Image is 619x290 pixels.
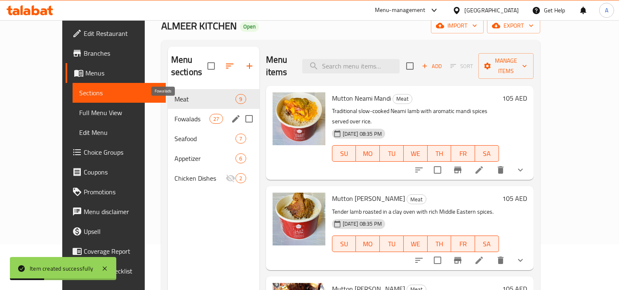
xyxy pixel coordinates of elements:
[168,168,259,188] div: Chicken Dishes2
[79,88,159,98] span: Sections
[240,22,259,32] div: Open
[84,246,159,256] span: Coverage Report
[359,148,377,160] span: MO
[66,142,166,162] a: Choice Groups
[339,130,385,138] span: [DATE] 08:35 PM
[409,250,429,270] button: sort-choices
[210,115,222,123] span: 27
[79,127,159,137] span: Edit Menu
[66,182,166,202] a: Promotions
[421,61,443,71] span: Add
[240,56,259,76] button: Add section
[84,48,159,58] span: Branches
[332,92,391,104] span: Mutton Neami Mandi
[451,145,475,162] button: FR
[84,167,159,177] span: Coupons
[431,148,448,160] span: TH
[66,222,166,241] a: Upsell
[235,173,246,183] div: items
[332,192,405,205] span: Mutton [PERSON_NAME]
[174,153,236,163] span: Appetizer
[174,134,236,144] span: Seafood
[336,148,353,160] span: SU
[511,250,530,270] button: show more
[171,54,207,78] h2: Menu sections
[464,6,519,15] div: [GEOGRAPHIC_DATA]
[454,238,472,250] span: FR
[266,54,292,78] h2: Menu items
[451,236,475,252] button: FR
[502,92,527,104] h6: 105 AED
[491,160,511,180] button: delete
[491,250,511,270] button: delete
[84,207,159,217] span: Menu disclaimer
[174,94,236,104] div: Meat
[356,236,380,252] button: MO
[235,153,246,163] div: items
[404,145,428,162] button: WE
[393,94,412,104] div: Meat
[380,145,404,162] button: TU
[448,160,468,180] button: Branch-specific-item
[332,236,356,252] button: SU
[84,187,159,197] span: Promotions
[502,193,527,204] h6: 105 AED
[375,5,426,15] div: Menu-management
[404,236,428,252] button: WE
[438,21,477,31] span: import
[605,6,608,15] span: A
[235,94,246,104] div: items
[73,103,166,123] a: Full Menu View
[409,160,429,180] button: sort-choices
[494,21,534,31] span: export
[428,236,452,252] button: TH
[356,145,380,162] button: MO
[359,238,377,250] span: MO
[236,95,245,103] span: 9
[66,241,166,261] a: Coverage Report
[66,202,166,222] a: Menu disclaimer
[478,238,496,250] span: SA
[475,236,499,252] button: SA
[174,173,226,183] div: Chicken Dishes
[66,63,166,83] a: Menus
[30,264,93,273] div: Item created successfully
[332,207,499,217] p: Tender lamb roasted in a clay oven with rich Middle Eastern spices.
[407,148,424,160] span: WE
[474,255,484,265] a: Edit menu item
[407,194,426,204] div: Meat
[487,18,540,33] button: export
[431,238,448,250] span: TH
[339,220,385,228] span: [DATE] 08:35 PM
[273,92,325,145] img: Mutton Neami Mandi
[429,161,446,179] span: Select to update
[235,134,246,144] div: items
[428,145,452,162] button: TH
[168,89,259,109] div: Meat9
[236,174,245,182] span: 2
[209,114,223,124] div: items
[273,193,325,245] img: Mutton Neami Tanoor
[515,255,525,265] svg: Show Choices
[174,114,209,124] span: Fowalads
[419,60,445,73] span: Add item
[380,236,404,252] button: TU
[383,238,400,250] span: TU
[85,68,159,78] span: Menus
[66,43,166,63] a: Branches
[84,147,159,157] span: Choice Groups
[332,106,499,127] p: Traditional slow-cooked Neami lamb with aromatic mandi spices served over rice.
[79,108,159,118] span: Full Menu View
[448,250,468,270] button: Branch-specific-item
[168,109,259,129] div: Fowalads27edit
[393,94,412,104] span: Meat
[475,145,499,162] button: SA
[478,148,496,160] span: SA
[511,160,530,180] button: show more
[236,135,245,143] span: 7
[226,173,235,183] svg: Inactive section
[161,17,237,35] span: ALMEER KITCHEN
[84,266,159,276] span: Grocery Checklist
